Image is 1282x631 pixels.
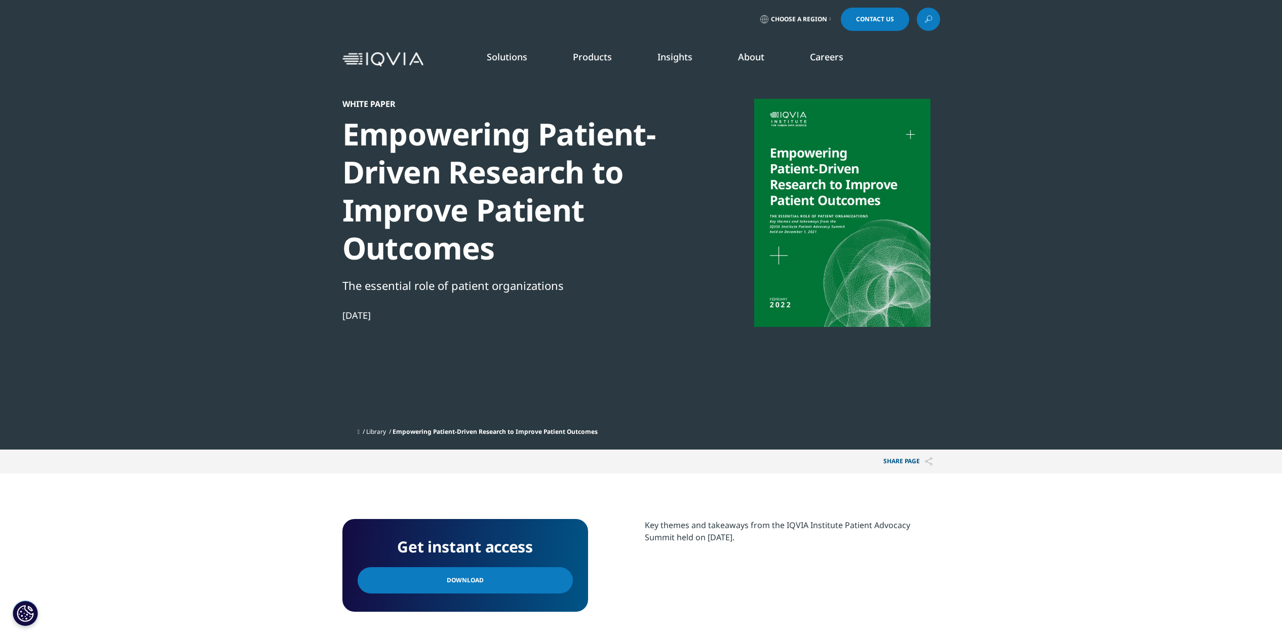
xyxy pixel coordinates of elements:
a: Contact Us [841,8,909,31]
button: Cookies Settings [13,601,38,626]
a: About [738,51,764,63]
img: IQVIA Healthcare Information Technology and Pharma Clinical Research Company [342,52,423,67]
a: Products [573,51,612,63]
div: Empowering Patient-Driven Research to Improve Patient Outcomes [342,115,690,267]
span: Download [447,575,484,586]
span: Contact Us [856,16,894,22]
p: Share PAGE [876,450,940,473]
a: Solutions [487,51,527,63]
p: Key themes and takeaways from the IQVIA Institute Patient Advocacy Summit held on [DATE]. [645,519,940,551]
a: Library [366,427,386,436]
div: White Paper [342,99,690,109]
nav: Primary [428,35,940,83]
span: Empowering Patient-Driven Research to Improve Patient Outcomes [393,427,598,436]
img: Share PAGE [925,457,933,466]
div: [DATE] [342,309,690,321]
a: Download [358,567,573,593]
h4: Get instant access [358,534,573,560]
span: Choose a Region [771,15,827,23]
a: Careers [810,51,843,63]
button: Share PAGEShare PAGE [876,450,940,473]
a: Insights [657,51,692,63]
div: The essential role of patient organizations [342,277,690,294]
